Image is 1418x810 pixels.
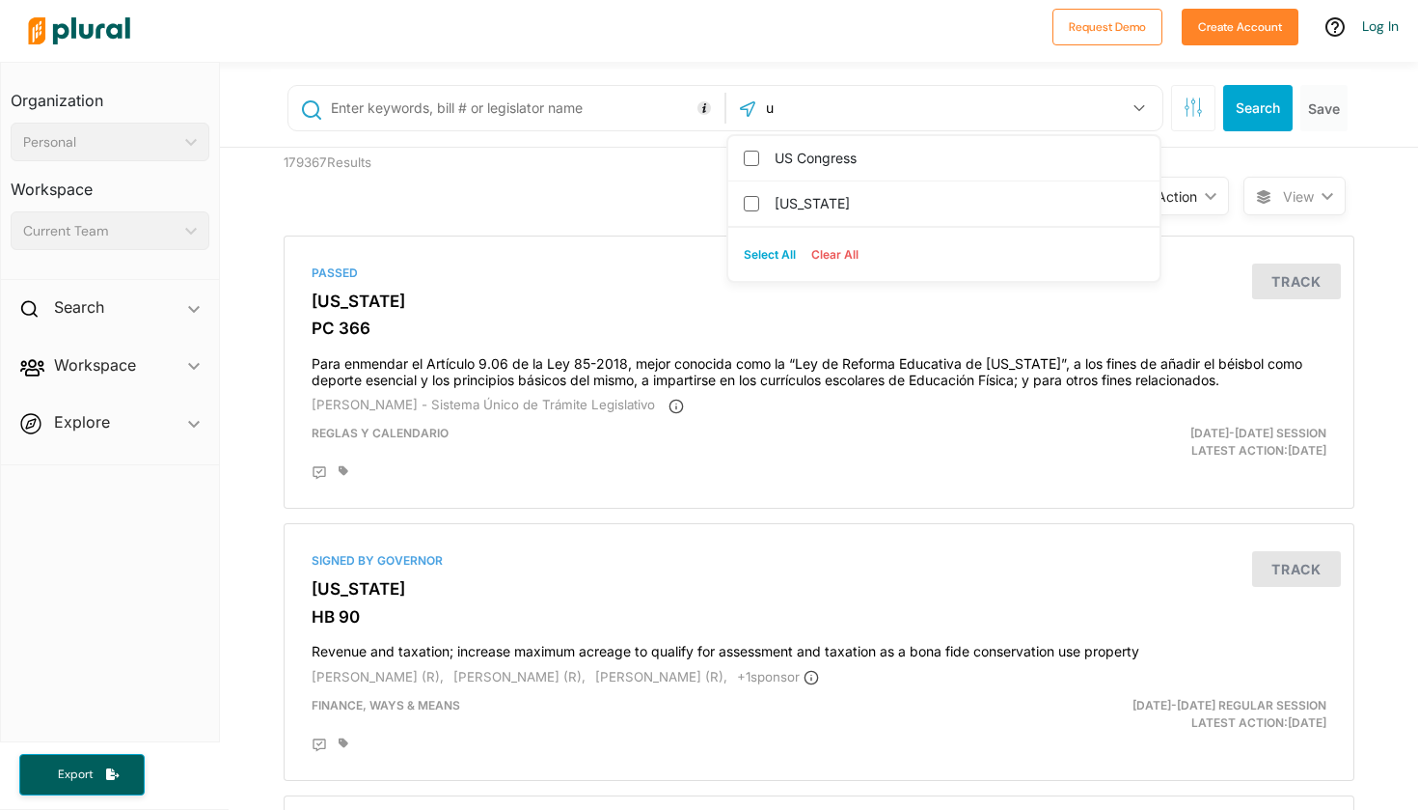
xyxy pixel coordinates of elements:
[1184,98,1203,114] span: Search Filters
[764,90,970,126] input: Legislature
[54,296,104,318] h2: Search
[269,148,544,221] div: 179367 Results
[312,607,1326,627] h3: HB 90
[312,579,1326,599] h3: [US_STATE]
[775,189,1140,218] label: [US_STATE]
[1132,698,1326,712] span: [DATE]-[DATE] Regular Session
[312,265,1326,282] div: Passed
[312,698,460,712] span: Finance, Ways & Means
[11,72,209,115] h3: Organization
[11,161,209,204] h3: Workspace
[1182,15,1298,36] a: Create Account
[775,144,1140,173] label: US Congress
[994,425,1342,460] div: Latest Action: [DATE]
[312,738,327,753] div: Add Position Statement
[339,738,348,749] div: Add tags
[1300,85,1348,131] button: Save
[1052,9,1162,45] button: Request Demo
[312,292,1326,311] h3: [US_STATE]
[312,426,449,440] span: Reglas y Calendario
[737,669,819,684] span: + 1 sponsor
[44,767,106,783] span: Export
[329,90,720,126] input: Enter keywords, bill # or legislator name
[1252,551,1341,587] button: Track
[312,347,1326,389] h4: Para enmendar el Artículo 9.06 de la Ley 85-2018, mejor conocida como la “Ley de Reforma Educativ...
[23,221,177,241] div: Current Team
[19,754,145,796] button: Export
[1252,264,1341,299] button: Track
[339,465,348,477] div: Add tags
[1283,186,1314,207] span: View
[453,669,586,684] span: [PERSON_NAME] (R),
[1362,17,1399,35] a: Log In
[595,669,727,684] span: [PERSON_NAME] (R),
[1190,426,1326,440] span: [DATE]-[DATE] Session
[804,240,866,269] button: Clear All
[994,697,1342,732] div: Latest Action: [DATE]
[312,552,1326,570] div: Signed by Governor
[1052,15,1162,36] a: Request Demo
[23,132,177,153] div: Personal
[312,465,327,481] div: Add Position Statement
[312,669,444,684] span: [PERSON_NAME] (R),
[312,634,1326,660] h4: Revenue and taxation; increase maximum acreage to qualify for assessment and taxation as a bona f...
[312,319,1326,338] h3: PC 366
[1223,85,1293,131] button: Search
[1182,9,1298,45] button: Create Account
[695,99,713,117] div: Tooltip anchor
[736,240,804,269] button: Select All
[312,397,655,412] span: [PERSON_NAME] - Sistema Único de Trámite Legislativo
